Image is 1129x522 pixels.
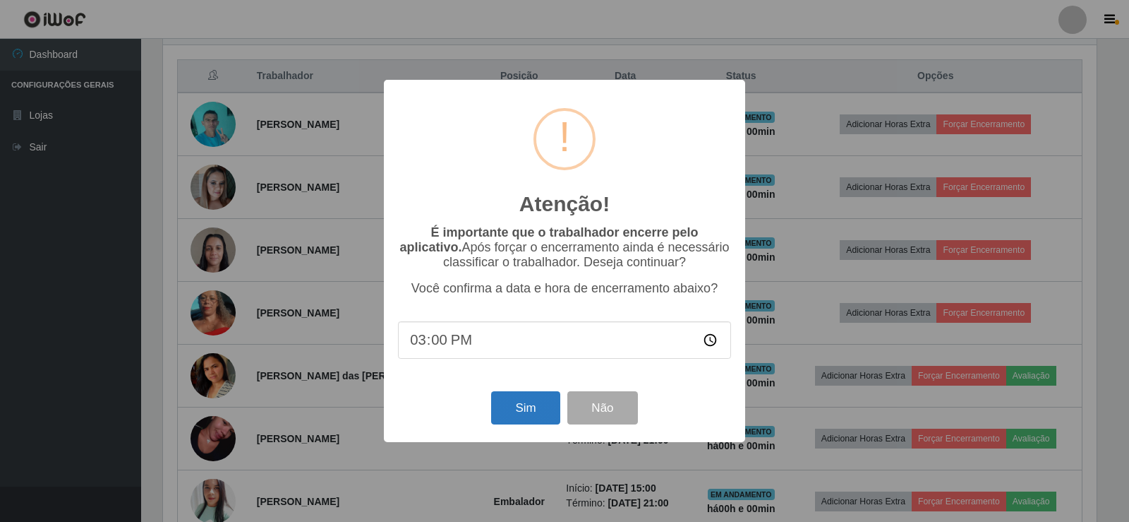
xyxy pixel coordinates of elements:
[491,391,560,425] button: Sim
[398,281,731,296] p: Você confirma a data e hora de encerramento abaixo?
[519,191,610,217] h2: Atenção!
[399,225,698,254] b: É importante que o trabalhador encerre pelo aplicativo.
[398,225,731,270] p: Após forçar o encerramento ainda é necessário classificar o trabalhador. Deseja continuar?
[567,391,637,425] button: Não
